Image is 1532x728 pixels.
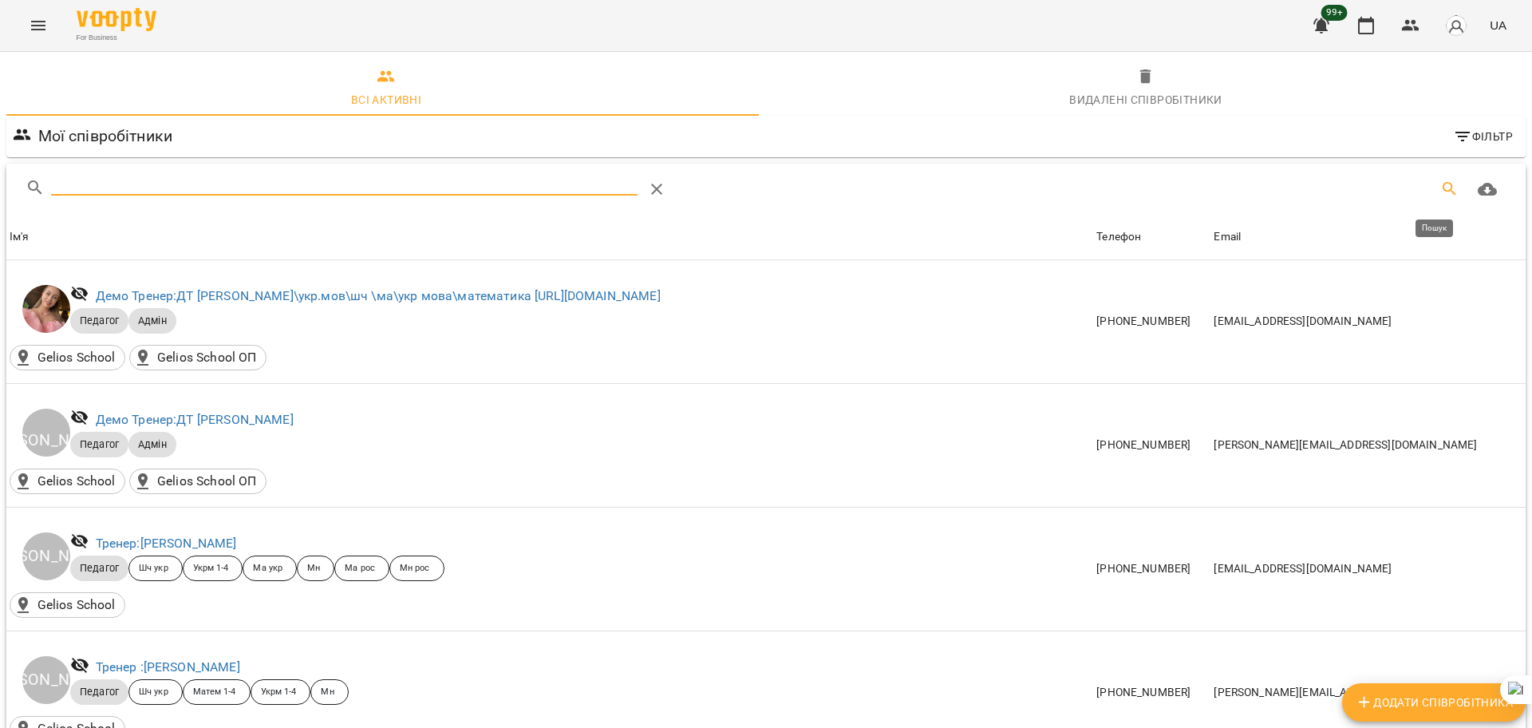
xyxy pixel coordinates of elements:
div: Sort [1096,227,1141,247]
p: Gelios School [38,348,116,367]
h6: Мої співробітники [38,124,173,148]
div: [PERSON_NAME] [22,532,70,580]
div: Мн рос [389,556,444,581]
div: Gelios School() [10,592,125,618]
div: Шч укр [128,556,183,581]
div: Gelios School() [10,469,125,494]
td: [PERSON_NAME][EMAIL_ADDRESS][DOMAIN_NAME] [1210,383,1526,507]
p: Gelios School [38,595,116,615]
p: Шч укр [139,562,168,576]
p: Укрм 1-4 [261,686,297,699]
p: Мн [307,562,320,576]
button: Завантажити CSV [1468,170,1506,208]
span: Педагог [70,561,128,576]
div: Sort [10,227,30,247]
div: Видалені cпівробітники [1069,90,1222,109]
div: Ім'я [10,227,30,247]
img: avatar_s.png [1445,14,1467,37]
p: Ма рос [345,562,375,576]
div: Мн [297,556,334,581]
span: For Business [77,33,156,43]
div: Всі активні [351,90,421,109]
a: Демо Тренер:ДТ [PERSON_NAME] [96,412,294,427]
span: Адмін [128,314,176,328]
div: Ма укр [243,556,297,581]
div: ДТ [PERSON_NAME] [22,409,70,457]
span: Телефон [1096,227,1207,247]
p: Матем 1-4 [193,686,236,699]
span: Педагог [70,314,128,328]
div: Gelios School ОП() [129,345,267,370]
td: [PHONE_NUMBER] [1093,507,1210,631]
a: Демо Тренер:ДТ [PERSON_NAME]\укр.мов\шч \ма\укр мова\математика [URL][DOMAIN_NAME] [96,288,661,303]
div: Sort [1214,227,1241,247]
div: Шч укр [128,679,183,705]
div: Мн [310,679,348,705]
div: Gelios School ОП() [129,469,267,494]
input: Пошук [51,170,638,196]
p: Укрм 1-4 [193,562,229,576]
span: UA [1490,17,1506,34]
td: [PHONE_NUMBER] [1093,383,1210,507]
span: Додати співробітника [1355,693,1513,712]
span: Фільтр [1453,127,1513,146]
div: Укрм 1-4 [183,556,243,581]
p: Мн рос [400,562,430,576]
div: [PERSON_NAME] [22,656,70,704]
button: UA [1483,10,1513,40]
img: ДТ Бойко Юлія\укр.мов\шч \ма\укр мова\математика https://us06web.zoom.us/j/84886035086 [22,285,70,333]
button: Menu [19,6,57,45]
span: Педагог [70,437,128,452]
div: Ма рос [334,556,389,581]
span: Адмін [128,437,176,452]
div: Матем 1-4 [183,679,251,705]
a: Тренер :[PERSON_NAME] [96,659,240,675]
p: Gelios School [38,472,116,491]
td: [EMAIL_ADDRESS][DOMAIN_NAME] [1210,507,1526,631]
p: Gelios School ОП [157,348,256,367]
td: [PHONE_NUMBER] [1093,260,1210,384]
span: 99+ [1321,5,1348,21]
button: Додати співробітника [1342,683,1526,722]
a: Тренер:[PERSON_NAME] [96,536,237,551]
button: Пошук [1431,170,1469,208]
button: Фільтр [1447,122,1519,151]
p: Ма укр [253,562,282,576]
span: Email [1214,227,1522,247]
div: Укрм 1-4 [251,679,311,705]
td: [EMAIL_ADDRESS][DOMAIN_NAME] [1210,260,1526,384]
img: Voopty Logo [77,8,156,31]
p: Шч укр [139,686,168,699]
p: Gelios School ОП [157,472,256,491]
div: Table Toolbar [6,164,1526,215]
p: Мн [321,686,334,699]
div: Gelios School() [10,345,125,370]
span: Ім'я [10,227,1090,247]
div: Email [1214,227,1241,247]
div: Телефон [1096,227,1141,247]
span: Педагог [70,685,128,699]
